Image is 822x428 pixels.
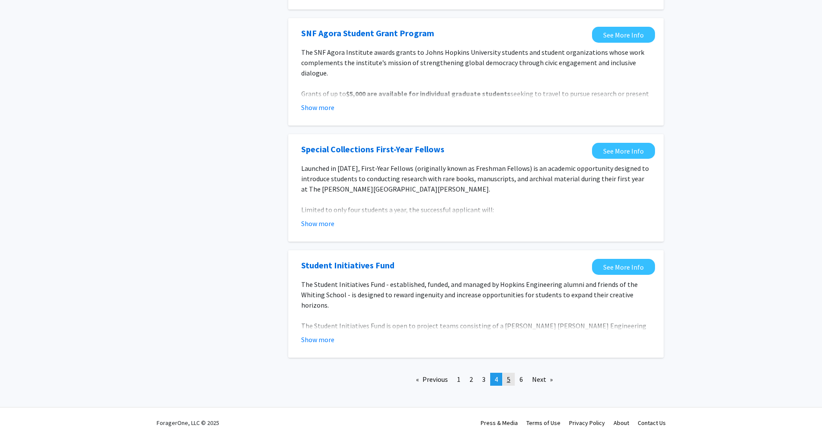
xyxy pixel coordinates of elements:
a: Press & Media [481,419,518,427]
a: Contact Us [638,419,666,427]
a: Opens in a new tab [592,259,655,275]
a: Opens in a new tab [301,27,434,40]
button: Show more [301,218,334,229]
span: The Student Initiatives Fund is open to project teams consisting of a [PERSON_NAME] [PERSON_NAME]... [301,321,647,382]
strong: $5,000 are available for individual graduate students [346,89,510,98]
button: Show more [301,102,334,113]
a: Privacy Policy [569,419,605,427]
a: About [614,419,629,427]
button: Show more [301,334,334,345]
iframe: Chat [6,389,37,422]
p: Launched in [DATE], First-Year Fellows (originally known as Freshman Fellows) is an academic oppo... [301,163,651,194]
span: Grants of up to [301,89,346,98]
a: Terms of Use [526,419,561,427]
span: 5 [507,375,510,384]
span: 2 [469,375,473,384]
span: 6 [520,375,523,384]
span: 1 [457,375,460,384]
a: Opens in a new tab [301,143,444,156]
span: 3 [482,375,485,384]
ul: Pagination [288,373,664,386]
a: Previous page [412,373,452,386]
p: Limited to only four students a year, the successful applicant will: [301,205,651,215]
p: The SNF Agora Institute awards grants to Johns Hopkins University students and student organizati... [301,47,651,78]
span: 4 [494,375,498,384]
a: Opens in a new tab [592,143,655,159]
a: Opens in a new tab [592,27,655,43]
a: Opens in a new tab [301,259,394,272]
a: Next page [528,373,557,386]
p: The Student Initiatives Fund - established, funded, and managed by Hopkins Engineering alumni and... [301,279,651,310]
